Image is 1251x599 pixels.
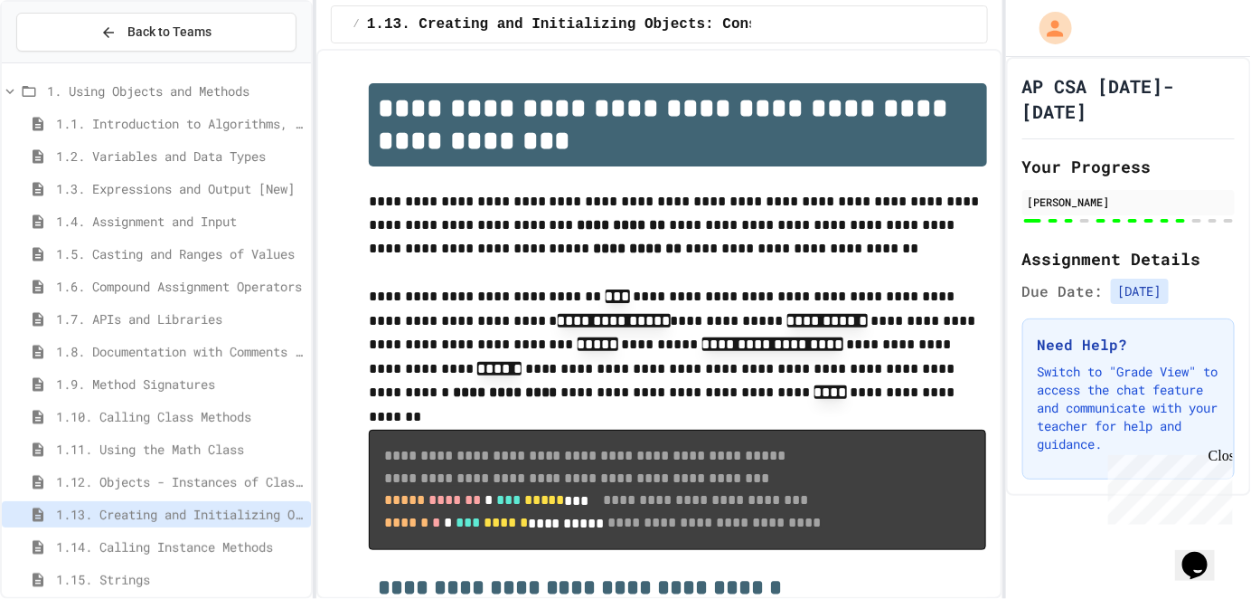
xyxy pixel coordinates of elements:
[56,114,304,133] span: 1.1. Introduction to Algorithms, Programming, and Compilers
[1038,363,1219,453] p: Switch to "Grade View" to access the chat feature and communicate with your teacher for help and ...
[1175,527,1233,581] iframe: chat widget
[56,472,304,491] span: 1.12. Objects - Instances of Classes
[1022,154,1235,179] h2: Your Progress
[1028,194,1229,210] div: [PERSON_NAME]
[56,505,304,524] span: 1.13. Creating and Initializing Objects: Constructors
[1022,246,1235,271] h2: Assignment Details
[56,407,304,426] span: 1.10. Calling Class Methods
[7,7,125,115] div: Chat with us now!Close
[56,375,304,394] span: 1.9. Method Signatures
[1022,280,1104,302] span: Due Date:
[56,537,304,556] span: 1.14. Calling Instance Methods
[56,440,304,459] span: 1.11. Using the Math Class
[16,13,296,52] button: Back to Teams
[353,17,360,32] span: /
[56,277,304,296] span: 1.6. Compound Assignment Operators
[127,23,212,42] span: Back to Teams
[1111,279,1169,304] span: [DATE]
[1021,7,1077,49] div: My Account
[56,212,304,231] span: 1.4. Assignment and Input
[56,179,304,198] span: 1.3. Expressions and Output [New]
[56,570,304,589] span: 1.15. Strings
[1038,334,1219,356] h3: Need Help?
[1101,448,1233,525] iframe: chat widget
[1022,73,1235,124] h1: AP CSA [DATE]-[DATE]
[56,342,304,361] span: 1.8. Documentation with Comments and Preconditions
[367,14,827,35] span: 1.13. Creating and Initializing Objects: Constructors
[56,309,304,328] span: 1.7. APIs and Libraries
[47,81,304,100] span: 1. Using Objects and Methods
[56,244,304,263] span: 1.5. Casting and Ranges of Values
[56,147,304,166] span: 1.2. Variables and Data Types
